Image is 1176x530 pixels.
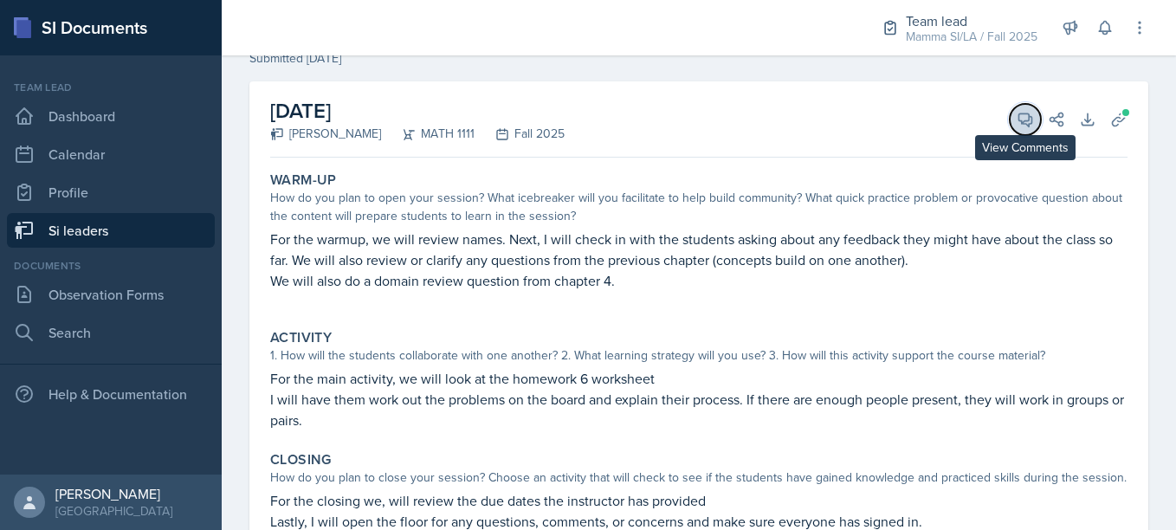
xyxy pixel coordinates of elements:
[270,451,332,469] label: Closing
[270,95,565,126] h2: [DATE]
[1010,104,1041,135] button: View Comments
[7,175,215,210] a: Profile
[906,10,1037,31] div: Team lead
[270,171,337,189] label: Warm-Up
[7,213,215,248] a: Si leaders
[270,229,1128,270] p: For the warmup, we will review names. Next, I will check in with the students asking about any fe...
[270,389,1128,430] p: I will have them work out the problems on the board and explain their process. If there are enoug...
[7,137,215,171] a: Calendar
[7,99,215,133] a: Dashboard
[906,28,1037,46] div: Mamma SI/LA / Fall 2025
[270,469,1128,487] div: How do you plan to close your session? Choose an activity that will check to see if the students ...
[55,485,172,502] div: [PERSON_NAME]
[7,315,215,350] a: Search
[7,377,215,411] div: Help & Documentation
[249,49,1148,68] div: Submitted [DATE]
[7,258,215,274] div: Documents
[270,189,1128,225] div: How do you plan to open your session? What icebreaker will you facilitate to help build community...
[475,125,565,143] div: Fall 2025
[270,490,1128,511] p: For the closing we, will review the due dates the instructor has provided
[270,270,1128,291] p: We will also do a domain review question from chapter 4.
[270,368,1128,389] p: For the main activity, we will look at the homework 6 worksheet
[7,80,215,95] div: Team lead
[381,125,475,143] div: MATH 1111
[270,329,332,346] label: Activity
[7,277,215,312] a: Observation Forms
[270,346,1128,365] div: 1. How will the students collaborate with one another? 2. What learning strategy will you use? 3....
[55,502,172,520] div: [GEOGRAPHIC_DATA]
[270,125,381,143] div: [PERSON_NAME]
